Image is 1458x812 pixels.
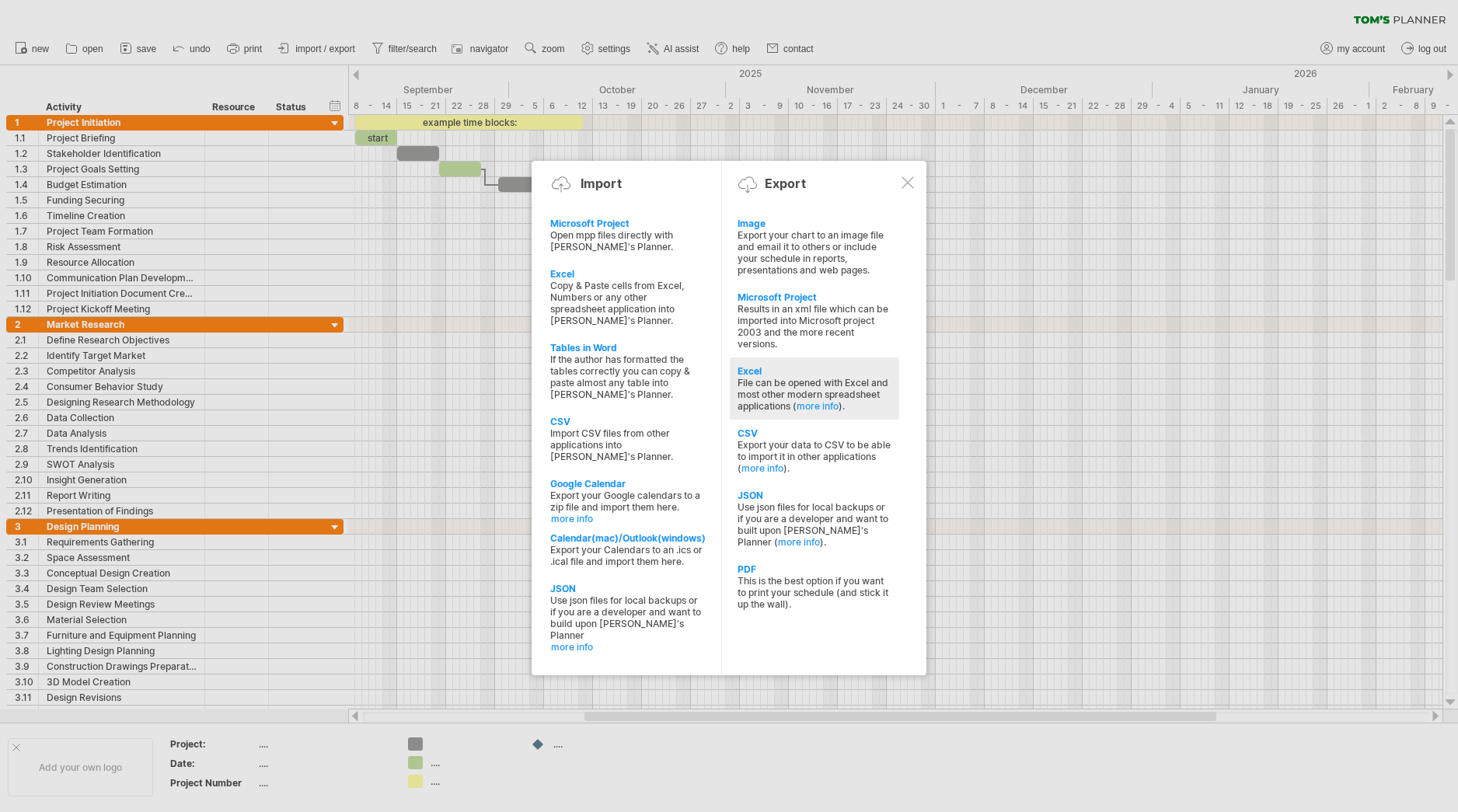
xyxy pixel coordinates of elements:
div: This is the best option if you want to print your schedule (and stick it up the wall). [738,575,891,610]
div: If the author has formatted the tables correctly you can copy & paste almost any table into [PERS... [550,354,704,400]
div: CSV [738,427,891,439]
div: Copy & Paste cells from Excel, Numbers or any other spreadsheet application into [PERSON_NAME]'s ... [550,280,704,326]
a: more info [551,641,705,653]
div: Export your chart to an image file and email it to others or include your schedule in reports, pr... [738,229,891,276]
div: Export [765,176,806,191]
div: Microsoft Project [738,291,891,303]
div: Import [581,176,622,191]
div: Image [738,218,891,229]
a: more info [551,513,705,524]
div: Use json files for local backups or if you are a developer and want to built upon [PERSON_NAME]'s... [738,501,891,548]
a: more info [741,462,783,474]
div: JSON [738,490,891,501]
div: Excel [550,268,704,280]
div: PDF [738,563,891,575]
div: Results in an xml file which can be imported into Microsoft project 2003 and the more recent vers... [738,303,891,350]
a: more info [778,536,820,548]
div: Export your data to CSV to be able to import it in other applications ( ). [738,439,891,474]
div: Excel [738,365,891,377]
a: more info [797,400,839,412]
div: File can be opened with Excel and most other modern spreadsheet applications ( ). [738,377,891,412]
div: Tables in Word [550,342,704,354]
